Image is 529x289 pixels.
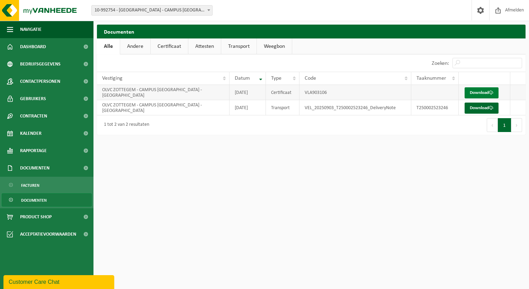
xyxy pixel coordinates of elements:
td: VLA903106 [299,85,411,100]
span: Code [305,76,316,81]
td: [DATE] [230,100,266,115]
span: Product Shop [20,208,52,226]
span: Rapportage [20,142,47,159]
td: OLVC ZOTTEGEM - CAMPUS [GEOGRAPHIC_DATA] - [GEOGRAPHIC_DATA] [97,85,230,100]
span: Facturen [21,179,39,192]
td: VEL_20250903_T250002523246_DeliveryNote [299,100,411,115]
a: Transport [221,38,257,54]
a: Weegbon [257,38,292,54]
a: Download [465,87,499,98]
button: 1 [498,118,511,132]
a: Certificaat [151,38,188,54]
span: Type [271,76,281,81]
a: Download [465,103,499,114]
span: Documenten [20,159,50,177]
span: Kalender [20,125,42,142]
button: Previous [487,118,498,132]
span: Taaknummer [416,76,446,81]
td: T250002523246 [411,100,459,115]
span: Datum [235,76,250,81]
span: Bedrijfsgegevens [20,55,61,73]
td: Certificaat [266,85,299,100]
span: Gebruikers [20,90,46,107]
label: Zoeken: [432,61,449,66]
a: Attesten [188,38,221,54]
span: Contracten [20,107,47,125]
h2: Documenten [97,25,526,38]
span: Vestiging [102,76,123,81]
span: Dashboard [20,38,46,55]
a: Andere [120,38,150,54]
a: Documenten [2,193,92,207]
span: 10-992754 - OLVC ZOTTEGEM - CAMPUS GROTENBERGE - ZOTTEGEM [92,6,212,15]
span: 10-992754 - OLVC ZOTTEGEM - CAMPUS GROTENBERGE - ZOTTEGEM [91,5,213,16]
button: Next [511,118,522,132]
span: Contactpersonen [20,73,60,90]
a: Facturen [2,178,92,192]
a: Alle [97,38,120,54]
span: Documenten [21,194,47,207]
div: 1 tot 2 van 2 resultaten [100,119,149,131]
span: Acceptatievoorwaarden [20,226,76,243]
span: Navigatie [20,21,42,38]
td: [DATE] [230,85,266,100]
td: OLVC ZOTTEGEM - CAMPUS [GEOGRAPHIC_DATA] - [GEOGRAPHIC_DATA] [97,100,230,115]
iframe: chat widget [3,274,116,289]
td: Transport [266,100,299,115]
